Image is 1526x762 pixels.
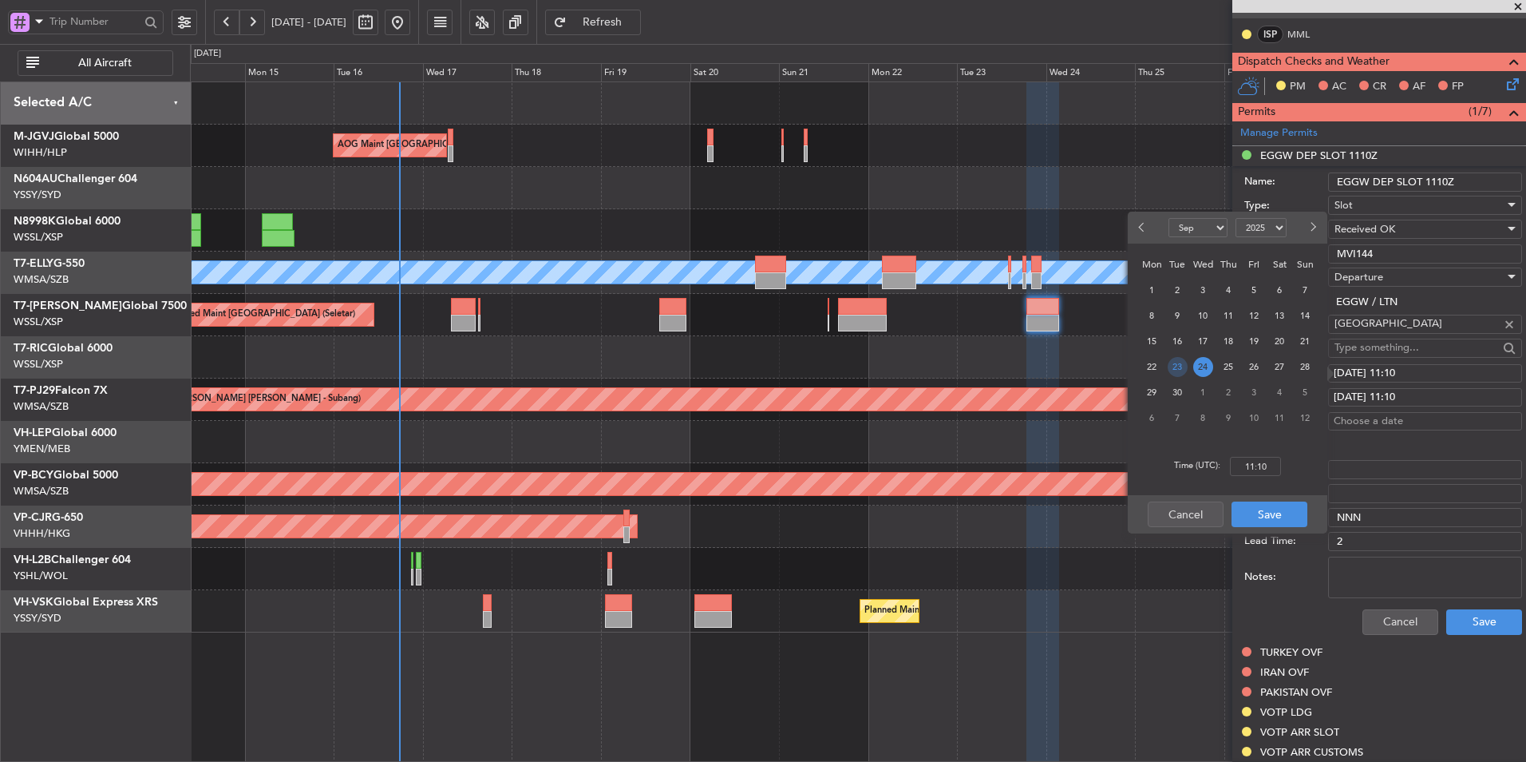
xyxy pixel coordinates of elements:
[1216,405,1241,431] div: 9-10-2025
[1452,79,1464,95] span: FP
[1244,280,1264,300] span: 5
[1168,218,1228,237] select: Select month
[1270,280,1290,300] span: 6
[1292,328,1318,354] div: 21-9-2025
[168,303,355,327] div: Planned Maint [GEOGRAPHIC_DATA] (Seletar)
[1139,405,1164,431] div: 6-10-2025
[1190,379,1216,405] div: 1-10-2025
[1164,277,1190,303] div: 2-9-2025
[1292,405,1318,431] div: 12-10-2025
[1168,357,1188,377] span: 23
[1238,53,1390,71] span: Dispatch Checks and Weather
[1292,277,1318,303] div: 7-9-2025
[1270,357,1290,377] span: 27
[194,47,221,61] div: [DATE]
[14,300,122,312] span: T7-[PERSON_NAME]
[1168,280,1188,300] span: 2
[1241,277,1267,303] div: 5-9-2025
[1190,328,1216,354] div: 17-9-2025
[1267,328,1292,354] div: 20-9-2025
[1295,306,1315,326] span: 14
[1164,252,1190,277] div: Tue
[1267,405,1292,431] div: 11-10-2025
[1334,390,1516,406] div: [DATE] 11:10
[1287,27,1323,42] a: MML
[1240,125,1318,141] a: Manage Permits
[1238,103,1275,121] span: Permits
[1193,408,1213,428] span: 8
[1362,609,1438,635] button: Cancel
[1241,405,1267,431] div: 10-10-2025
[1046,63,1136,82] div: Wed 24
[1257,26,1283,43] div: ISP
[1270,408,1290,428] span: 11
[1216,379,1241,405] div: 2-10-2025
[14,272,69,287] a: WMSA/SZB
[601,63,690,82] div: Fri 19
[1244,198,1328,214] label: Type:
[14,470,118,481] a: VP-BCYGlobal 5000
[1270,331,1290,351] span: 20
[1334,222,1395,236] span: Received OK
[1142,357,1162,377] span: 22
[1164,379,1190,405] div: 30-9-2025
[1267,277,1292,303] div: 6-9-2025
[1168,408,1188,428] span: 7
[1244,570,1328,585] label: Notes:
[14,611,61,625] a: YSSY/SYD
[1295,357,1315,377] span: 28
[1260,685,1332,699] div: PAKISTAN OVF
[1267,252,1292,277] div: Sat
[14,188,61,202] a: YSSY/SYD
[14,315,63,329] a: WSSL/XSP
[14,216,121,227] a: N8998KGlobal 6000
[14,173,137,185] a: N604AUChallenger 604
[1260,645,1322,659] div: TURKEY OVF
[14,442,70,456] a: YMEN/MEB
[1216,252,1241,277] div: Thu
[1134,215,1152,240] button: Previous month
[1446,609,1522,635] button: Save
[1139,328,1164,354] div: 15-9-2025
[1244,534,1328,550] label: Lead Time:
[1303,215,1321,240] button: Next month
[1139,303,1164,328] div: 8-9-2025
[42,58,168,69] span: All Aircraft
[1290,79,1306,95] span: PM
[14,427,117,439] a: VH-LEPGlobal 6000
[1241,379,1267,405] div: 3-10-2025
[1295,331,1315,351] span: 21
[1334,312,1498,335] input: Type something...
[1190,405,1216,431] div: 8-10-2025
[14,597,158,608] a: VH-VSKGlobal Express XRS
[14,526,70,541] a: VHHH/HKG
[1413,79,1425,95] span: AF
[1332,79,1346,95] span: AC
[423,63,512,82] div: Wed 17
[1260,705,1312,719] div: VOTP LDG
[1139,252,1164,277] div: Mon
[1193,306,1213,326] span: 10
[1230,457,1281,476] input: --:--
[14,512,52,523] span: VP-CJR
[1193,383,1213,403] span: 1
[1244,357,1264,377] span: 26
[1219,331,1239,351] span: 18
[1270,383,1290,403] span: 4
[14,230,63,244] a: WSSL/XSP
[14,145,67,160] a: WIHH/HLP
[1292,303,1318,328] div: 14-9-2025
[690,63,780,82] div: Sat 20
[1235,218,1287,237] select: Select year
[14,470,53,481] span: VP-BCY
[14,554,131,566] a: VH-L2BChallenger 604
[1148,502,1224,527] button: Cancel
[14,343,48,354] span: T7-RIC
[570,17,635,28] span: Refresh
[1469,103,1492,120] span: (1/7)
[1168,383,1188,403] span: 30
[1216,303,1241,328] div: 11-9-2025
[14,427,52,439] span: VH-LEP
[1244,383,1264,403] span: 3
[1267,303,1292,328] div: 13-9-2025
